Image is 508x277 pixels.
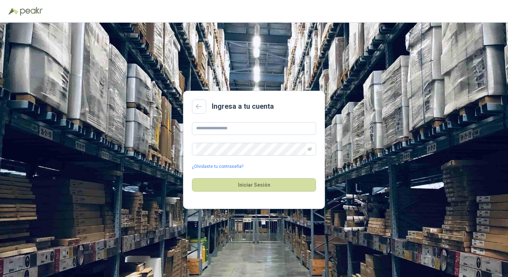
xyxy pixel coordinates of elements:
[212,101,274,112] h2: Ingresa a tu cuenta
[192,163,243,170] a: ¿Olvidaste tu contraseña?
[192,178,316,192] button: Iniciar Sesión
[20,7,43,16] img: Peakr
[9,8,18,15] img: Logo
[308,147,312,151] span: eye-invisible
